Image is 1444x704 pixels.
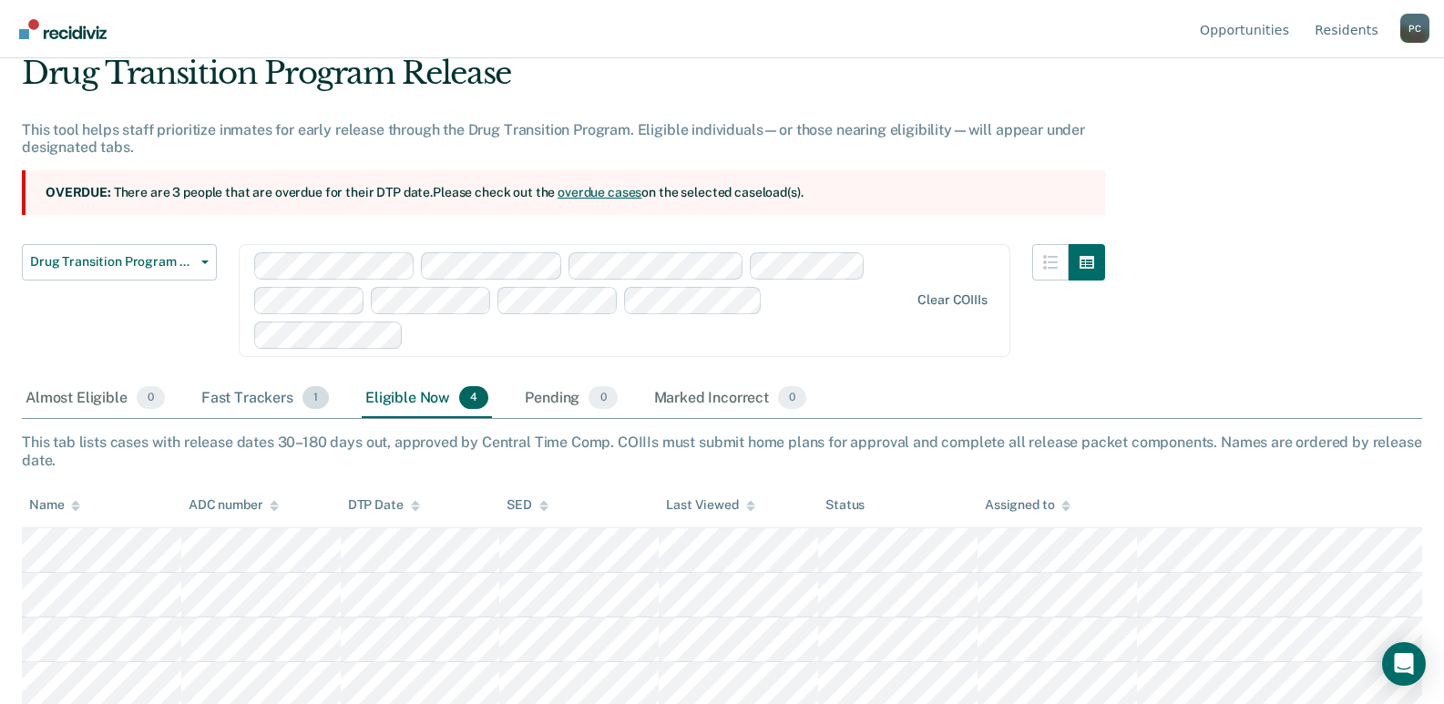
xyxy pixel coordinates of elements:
span: 0 [589,386,617,410]
div: Fast Trackers1 [198,379,333,419]
div: This tab lists cases with release dates 30–180 days out, approved by Central Time Comp. COIIIs mu... [22,434,1422,468]
div: ADC number [189,497,280,513]
div: Status [825,497,865,513]
button: Profile dropdown button [1400,14,1429,43]
span: 0 [778,386,806,410]
div: Clear COIIIs [917,292,987,308]
span: 4 [459,386,488,410]
div: Name [29,497,80,513]
div: Marked Incorrect0 [650,379,811,419]
button: Drug Transition Program Release [22,244,217,281]
div: DTP Date [348,497,420,513]
a: overdue cases [558,185,641,199]
div: Pending0 [521,379,620,419]
img: Recidiviz [19,19,107,39]
div: This tool helps staff prioritize inmates for early release through the Drug Transition Program. E... [22,121,1105,156]
section: There are 3 people that are overdue for their DTP date. Please check out the on the selected case... [22,170,1105,215]
div: Drug Transition Program Release [22,55,1105,107]
div: Assigned to [985,497,1070,513]
span: 1 [302,386,329,410]
div: Open Intercom Messenger [1382,642,1426,686]
div: Almost Eligible0 [22,379,169,419]
div: SED [507,497,548,513]
span: 0 [137,386,165,410]
div: Last Viewed [666,497,754,513]
span: Drug Transition Program Release [30,254,194,270]
div: P C [1400,14,1429,43]
div: Eligible Now4 [362,379,492,419]
strong: Overdue: [46,185,111,199]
